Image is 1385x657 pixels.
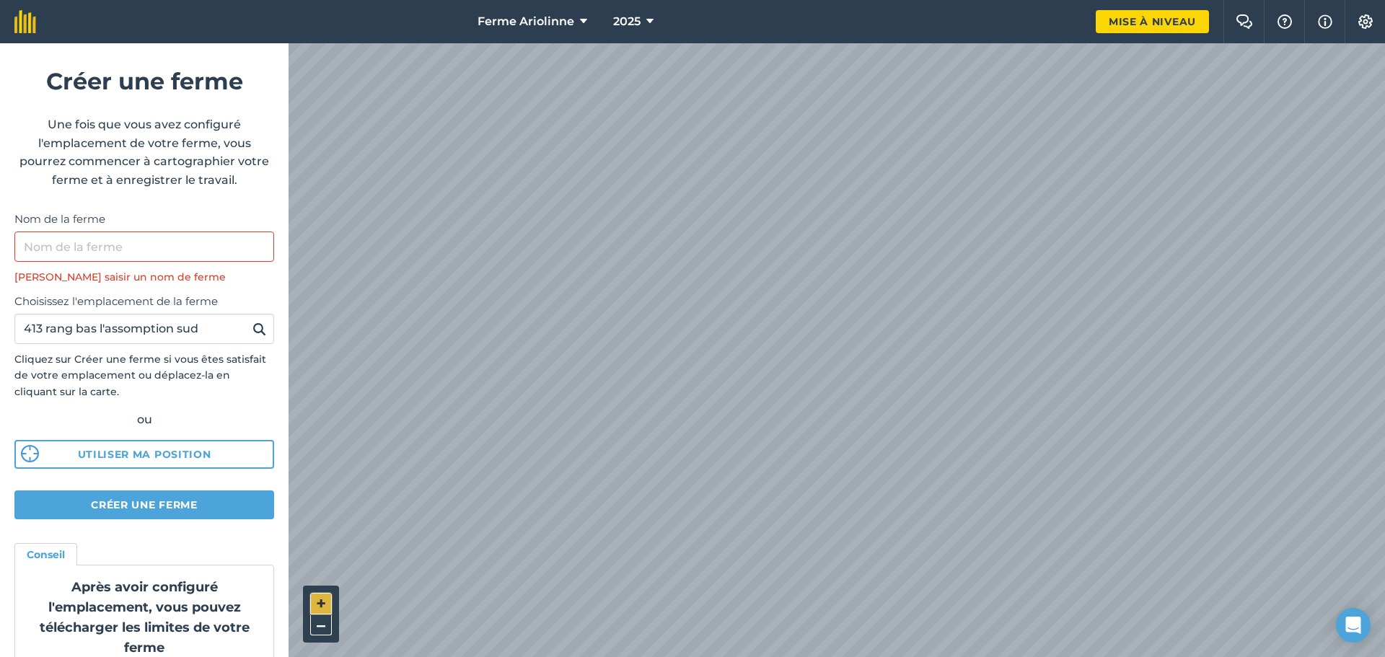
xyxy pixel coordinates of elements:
img: Logo fieldmargin [14,10,36,33]
font: Une fois que vous avez configuré l'emplacement de votre ferme, vous pourrez commencer à cartograp... [19,118,269,187]
button: – [310,614,332,635]
font: Créer une ferme [46,67,243,95]
font: Cliquez sur Créer une ferme si vous êtes satisfait de votre emplacement ou déplacez-la en cliquan... [14,353,266,398]
font: Après avoir configuré l'emplacement, vous pouvez télécharger les limites de votre ferme [40,579,250,656]
font: Créer une ferme [91,498,198,511]
img: svg+xml;base64,PHN2ZyB4bWxucz0iaHR0cDovL3d3dy53My5vcmcvMjAwMC9zdmciIHdpZHRoPSIxOSIgaGVpZ2h0PSIyNC... [252,320,266,338]
img: svg+xml;base64,PHN2ZyB4bWxucz0iaHR0cDovL3d3dy53My5vcmcvMjAwMC9zdmciIHdpZHRoPSIxNyIgaGVpZ2h0PSIxNy... [1318,13,1332,30]
font: Conseil [27,548,65,561]
font: Nom de la ferme [14,212,105,226]
input: Entrez l'adresse de votre ferme [14,314,274,344]
a: Mise à niveau [1096,10,1209,33]
font: Choisissez l'emplacement de la ferme [14,294,218,308]
button: + [310,593,332,614]
font: [PERSON_NAME] saisir un nom de ferme [14,270,226,283]
button: Utiliser ma position [14,440,274,469]
button: Créer une ferme [14,490,274,519]
div: Ouvrir Intercom Messenger [1336,608,1371,643]
img: Deux bulles de dialogue se chevauchant avec la bulle de gauche au premier plan [1236,14,1253,29]
font: ou [137,413,152,426]
font: Mise à niveau [1109,15,1196,28]
input: Nom de la ferme [14,232,274,262]
img: Une icône en forme de rouage [1357,14,1374,29]
font: 2025 [613,14,641,28]
img: svg%3e [21,445,39,463]
font: Utiliser ma position [78,448,211,461]
img: Une icône de point d'interrogation [1276,14,1293,29]
font: – [317,614,325,635]
font: + [316,593,326,614]
font: Ferme Ariolinne [478,14,574,28]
